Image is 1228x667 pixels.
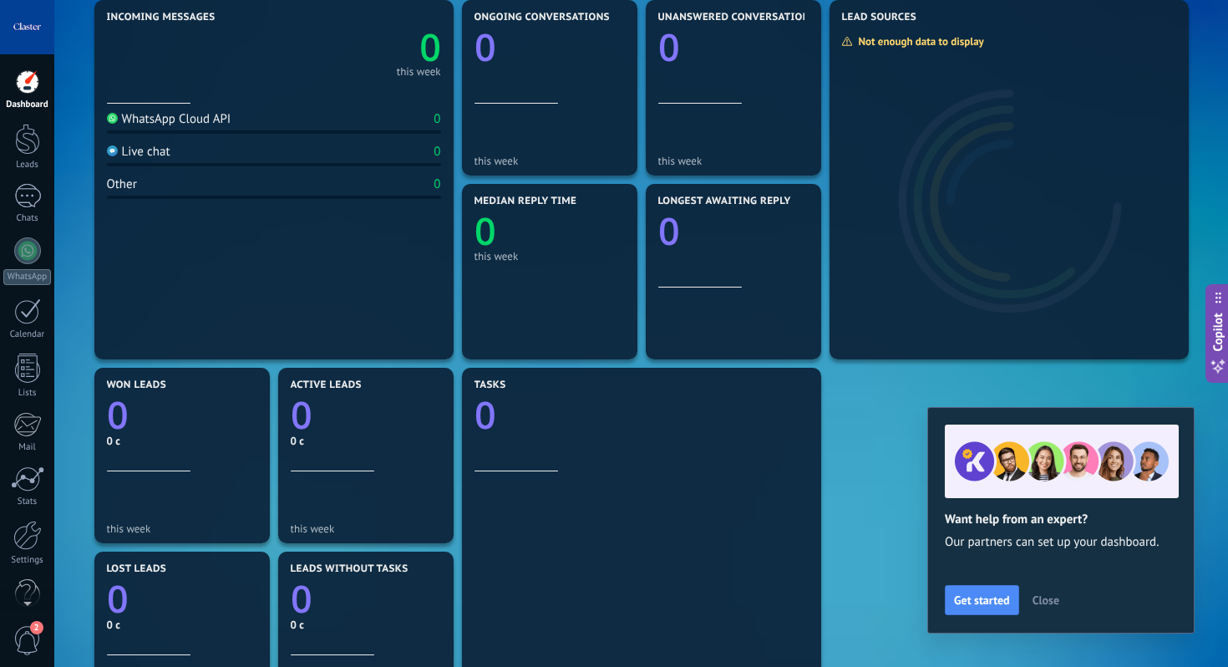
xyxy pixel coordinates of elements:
div: Dashboard [3,99,52,110]
div: Live chat [107,144,170,160]
img: Live chat [107,145,118,156]
div: 0 с [291,434,441,448]
a: 0 [291,390,441,440]
div: Stats [3,496,52,507]
div: 0 с [291,618,441,632]
a: 0 [107,573,257,624]
a: 0 [291,573,441,624]
text: 0 [474,206,496,257]
div: this week [107,522,257,535]
div: 0 [434,176,440,192]
span: Our partners can set up your dashboard. [945,534,1177,551]
text: 0 [107,573,129,624]
text: 0 [291,573,312,624]
span: Unanswered conversations [658,12,816,23]
span: Close [1033,594,1059,606]
div: this week [474,250,625,262]
span: Ongoing conversations [474,12,610,23]
div: 0 с [107,434,257,448]
text: 0 [658,22,680,73]
span: Leads without tasks [291,563,408,575]
text: 0 [107,390,129,440]
a: 0 [274,22,441,73]
span: Lead Sources [842,12,916,23]
div: 0 [434,144,440,160]
span: Incoming messages [107,12,216,23]
div: this week [291,522,441,535]
div: Mail [3,442,52,453]
div: this week [397,68,441,76]
div: WhatsApp Cloud API [107,111,231,127]
text: 0 [419,22,441,73]
span: Won leads [107,379,166,391]
a: 0 [107,390,257,440]
span: Median reply time [474,196,577,207]
span: 2 [30,621,43,634]
div: Not enough data to display [841,34,996,48]
text: 0 [474,22,496,73]
text: 0 [658,206,680,257]
div: Settings [3,555,52,566]
div: this week [474,155,625,167]
span: Longest awaiting reply [658,196,791,207]
div: Calendar [3,329,52,340]
span: Lost leads [107,563,167,575]
span: Copilot [1210,313,1226,352]
a: 0 [474,390,809,440]
div: Other [107,176,137,192]
button: Close [1025,588,1067,613]
div: Leads [3,160,52,171]
div: 0 [434,111,440,127]
button: Get started [945,585,1019,615]
div: Lists [3,388,52,399]
div: Chats [3,213,52,224]
span: Tasks [474,379,506,391]
span: Get started [954,594,1010,606]
div: WhatsApp [3,269,51,285]
text: 0 [474,390,496,440]
div: 0 с [107,618,257,632]
img: WhatsApp Cloud API [107,113,118,124]
text: 0 [291,390,312,440]
h2: Want help from an expert? [945,512,1177,527]
span: Active leads [291,379,362,391]
div: this week [658,155,809,167]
